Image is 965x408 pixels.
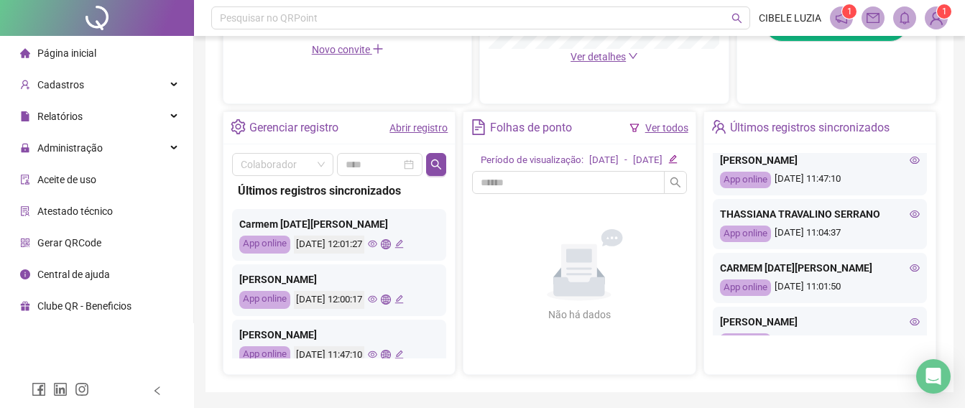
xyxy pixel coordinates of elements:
span: Gerar QRCode [37,237,101,249]
span: 1 [847,6,852,17]
span: facebook [32,382,46,397]
span: global [381,350,390,359]
a: Ver todos [645,122,688,134]
span: Relatórios [37,111,83,122]
div: [DATE] [633,153,662,168]
img: 73019 [925,7,947,29]
div: Carmem [DATE][PERSON_NAME] [239,216,439,232]
span: file-text [471,119,486,134]
div: Gerenciar registro [249,116,338,140]
div: [DATE] 10:05:04 [720,333,920,350]
span: home [20,48,30,58]
span: edit [394,239,404,249]
div: [DATE] [589,153,619,168]
span: eye [910,263,920,273]
span: Administração [37,142,103,154]
span: edit [394,295,404,304]
span: lock [20,143,30,153]
span: global [381,239,390,249]
span: Aceite de uso [37,174,96,185]
span: setting [231,119,246,134]
div: Período de visualização: [481,153,583,168]
span: CIBELE LUZIA [759,10,821,26]
span: left [152,386,162,396]
span: file [20,111,30,121]
span: Página inicial [37,47,96,59]
span: Central de ajuda [37,269,110,280]
span: team [711,119,726,134]
span: down [628,51,638,61]
span: user-add [20,80,30,90]
div: App online [239,236,290,254]
span: Novo convite [312,44,384,55]
div: Últimos registros sincronizados [730,116,890,140]
span: eye [368,350,377,359]
div: [DATE] 11:01:50 [720,279,920,296]
span: Clube QR - Beneficios [37,300,131,312]
sup: 1 [842,4,857,19]
div: [DATE] 11:04:37 [720,226,920,242]
span: eye [910,317,920,327]
span: search [731,13,742,24]
div: App online [239,346,290,364]
div: App online [720,172,771,188]
span: eye [368,239,377,249]
span: mail [867,11,879,24]
div: [PERSON_NAME] [720,152,920,168]
span: qrcode [20,238,30,248]
div: [PERSON_NAME] [239,327,439,343]
div: Folhas de ponto [490,116,572,140]
div: [PERSON_NAME] [720,314,920,330]
div: [PERSON_NAME] [239,272,439,287]
div: Últimos registros sincronizados [238,182,440,200]
a: Ver detalhes down [571,51,638,62]
span: plus [372,43,384,55]
div: CARMEM [DATE][PERSON_NAME] [720,260,920,276]
span: search [670,177,681,188]
span: audit [20,175,30,185]
span: filter [629,123,640,133]
span: linkedin [53,382,68,397]
span: gift [20,301,30,311]
div: [DATE] 11:47:10 [294,346,364,364]
div: Open Intercom Messenger [916,359,951,394]
span: Ver detalhes [571,51,626,62]
div: [DATE] 12:01:27 [294,236,364,254]
div: - [624,153,627,168]
span: instagram [75,382,89,397]
div: App online [720,279,771,296]
div: App online [239,291,290,309]
div: App online [720,226,771,242]
span: edit [394,350,404,359]
div: Não há dados [513,307,645,323]
span: search [430,159,442,170]
a: Abrir registro [389,122,448,134]
span: bell [898,11,911,24]
span: solution [20,206,30,216]
span: Cadastros [37,79,84,91]
span: Atestado técnico [37,205,113,217]
span: eye [910,209,920,219]
div: App online [720,333,771,350]
sup: Atualize o seu contato no menu Meus Dados [937,4,951,19]
div: THASSIANA TRAVALINO SERRANO [720,206,920,222]
span: 1 [942,6,947,17]
span: eye [368,295,377,304]
span: notification [835,11,848,24]
span: info-circle [20,269,30,279]
span: eye [910,155,920,165]
div: [DATE] 12:00:17 [294,291,364,309]
span: global [381,295,390,304]
div: [DATE] 11:47:10 [720,172,920,188]
span: edit [668,154,678,164]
